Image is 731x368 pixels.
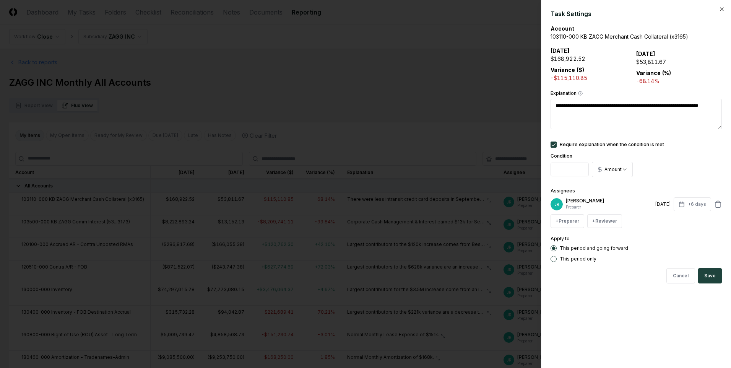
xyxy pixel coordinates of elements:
[560,142,664,147] label: Require explanation when the condition is met
[551,25,574,32] b: Account
[636,58,722,66] div: $53,811.67
[551,236,570,241] label: Apply to
[636,50,655,57] b: [DATE]
[560,257,596,261] label: This period only
[674,197,711,211] button: +6 days
[554,202,559,207] span: JR
[666,268,695,283] button: Cancel
[551,67,584,73] b: Variance ($)
[551,47,570,54] b: [DATE]
[560,246,628,251] label: This period and going forward
[551,9,722,18] h2: Task Settings
[566,204,652,210] p: Preparer
[551,55,636,63] div: $168,922.52
[551,188,575,194] label: Assignees
[698,268,722,283] button: Save
[636,77,722,85] div: -68.14%
[578,91,583,96] button: Explanation
[551,33,722,41] div: 103110-000 KB ZAGG Merchant Cash Collateral (x3165)
[636,70,671,76] b: Variance (%)
[551,91,722,96] label: Explanation
[551,153,572,159] label: Condition
[587,214,622,228] button: +Reviewer
[551,214,584,228] button: +Preparer
[551,74,636,82] div: -$115,110.85
[655,201,671,208] div: [DATE]
[566,197,652,204] p: [PERSON_NAME]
